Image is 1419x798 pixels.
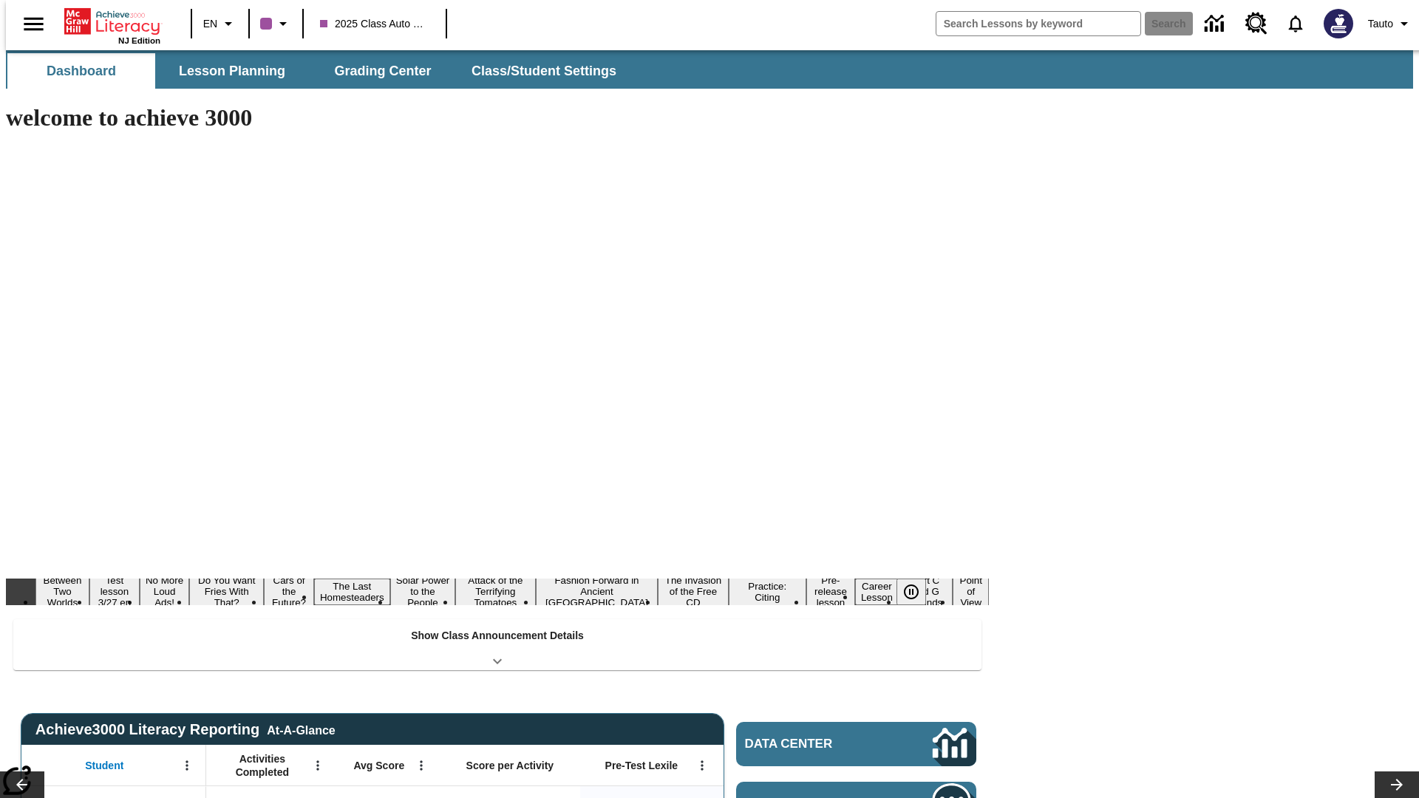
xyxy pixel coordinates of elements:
a: Resource Center, Will open in new tab [1236,4,1276,44]
span: Data Center [745,737,883,751]
button: Slide 10 The Invasion of the Free CD [658,573,728,610]
a: Data Center [736,722,976,766]
button: Class/Student Settings [460,53,628,89]
div: Pause [896,579,941,605]
a: Home [64,7,160,36]
span: Score per Activity [466,759,554,772]
button: Open side menu [12,2,55,46]
button: Pause [896,579,926,605]
button: Open Menu [307,754,329,777]
button: Slide 13 Career Lesson [855,579,899,605]
div: SubNavbar [6,53,630,89]
span: 2025 Class Auto Grade 13 [320,16,429,32]
span: Student [85,759,123,772]
button: Open Menu [410,754,432,777]
button: Slide 15 Point of View [953,573,989,610]
button: Grading Center [309,53,457,89]
img: Avatar [1324,9,1353,38]
button: Class color is purple. Change class color [254,10,298,37]
button: Slide 4 Do You Want Fries With That? [189,573,264,610]
button: Slide 8 Attack of the Terrifying Tomatoes [455,573,535,610]
h1: welcome to achieve 3000 [6,104,989,132]
button: Lesson carousel, Next [1375,771,1419,798]
div: SubNavbar [6,50,1413,89]
span: Avg Score [353,759,404,772]
button: Slide 5 Cars of the Future? [264,573,314,610]
button: Slide 3 No More Loud Ads! [140,573,189,610]
button: Slide 6 The Last Homesteaders [314,579,390,605]
button: Select a new avatar [1315,4,1362,43]
button: Lesson Planning [158,53,306,89]
input: search field [936,12,1140,35]
span: Achieve3000 Literacy Reporting [35,721,336,738]
a: Data Center [1196,4,1236,44]
button: Language: EN, Select a language [197,10,244,37]
p: Show Class Announcement Details [411,628,584,644]
span: Tauto [1368,16,1393,32]
button: Slide 2 Test lesson 3/27 en [89,573,140,610]
div: Home [64,5,160,45]
div: At-A-Glance [267,721,335,737]
button: Slide 9 Fashion Forward in Ancient Rome [536,573,659,610]
a: Notifications [1276,4,1315,43]
button: Dashboard [7,53,155,89]
button: Profile/Settings [1362,10,1419,37]
span: EN [203,16,217,32]
button: Slide 7 Solar Power to the People [390,573,456,610]
button: Slide 11 Mixed Practice: Citing Evidence [729,567,806,616]
button: Open Menu [176,754,198,777]
span: Pre-Test Lexile [605,759,678,772]
button: Open Menu [691,754,713,777]
div: Show Class Announcement Details [13,619,981,670]
span: NJ Edition [118,36,160,45]
button: Slide 1 Between Two Worlds [35,573,89,610]
span: Activities Completed [214,752,311,779]
button: Slide 12 Pre-release lesson [806,573,855,610]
